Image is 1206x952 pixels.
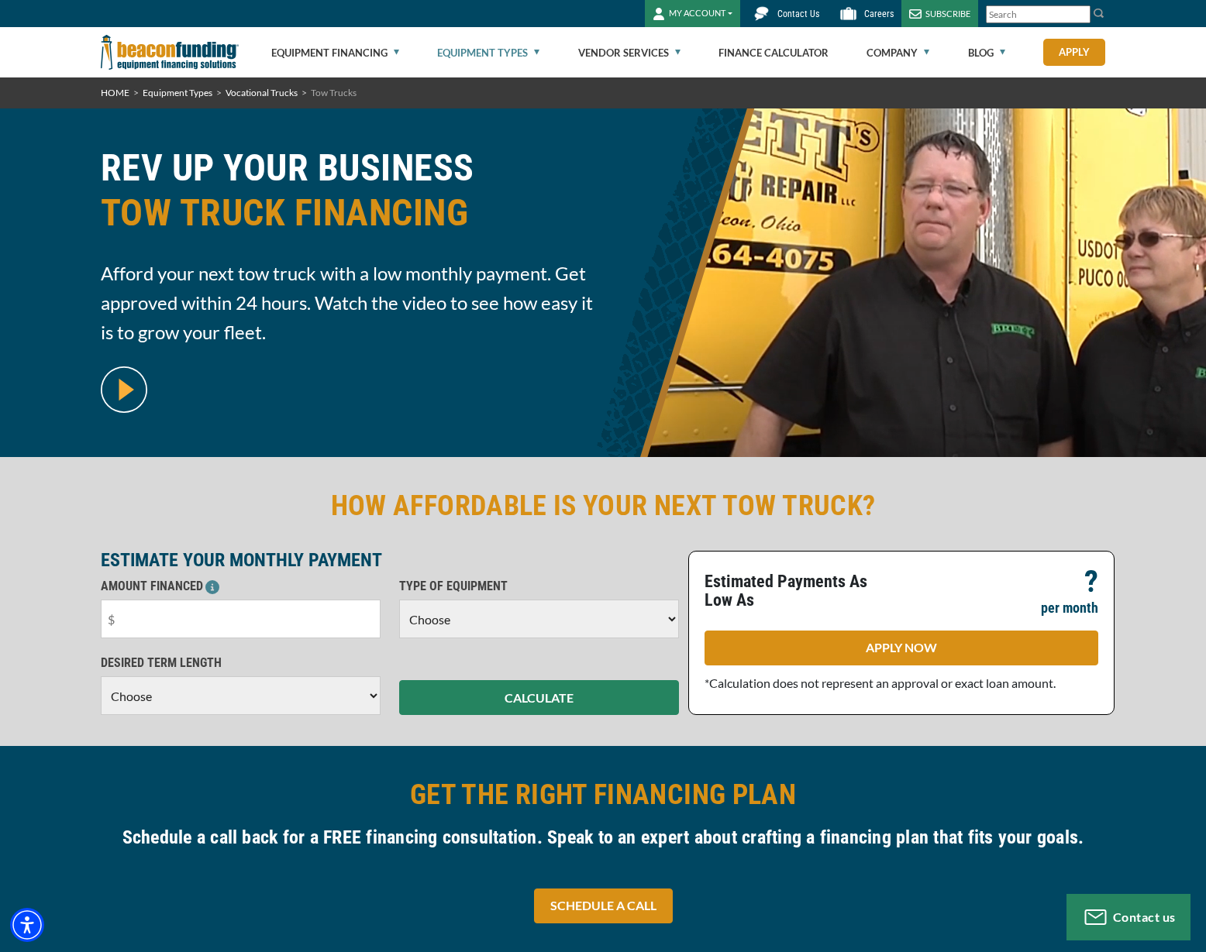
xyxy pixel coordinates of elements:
a: Finance Calculator [718,28,829,77]
a: Equipment Financing [271,28,399,77]
span: *Calculation does not represent an approval or exact loan amount. [705,675,1056,690]
span: TOW TRUCK FINANCING [101,191,594,235]
a: Equipment Types [143,87,212,98]
span: Afford your next tow truck with a low monthly payment. Get approved within 24 hours. Watch the vi... [101,259,594,347]
img: Beacon Funding Corporation logo [101,27,239,77]
a: Clear search text [1074,9,1087,21]
span: Careers [864,9,894,19]
a: APPLY NOW [705,631,1098,665]
a: SCHEDULE A CALL [534,888,673,923]
a: Equipment Types [437,28,539,77]
a: Vendor Services [578,28,681,77]
div: Accessibility Menu [10,908,44,942]
input: $ [101,600,381,638]
img: video modal pop-up play button [101,366,147,413]
p: per month [1041,599,1098,617]
a: Apply [1043,39,1105,66]
a: Blog [968,28,1005,77]
p: ESTIMATE YOUR MONTHLY PAYMENT [101,551,679,569]
img: Search [1093,7,1105,19]
input: Search [986,5,1091,23]
p: ? [1084,572,1098,591]
span: Contact us [1113,909,1176,924]
h2: GET THE RIGHT FINANCING PLAN [101,777,1105,813]
button: Contact us [1066,894,1190,940]
span: Contact Us [777,9,819,19]
span: Tow Trucks [311,87,357,98]
a: Vocational Trucks [226,87,298,98]
h4: Schedule a call back for a FREE financing consultation. Speak to an expert about crafting a finan... [101,824,1105,851]
a: HOME [101,87,129,98]
button: CALCULATE [399,680,679,715]
p: Estimated Payments As Low As [705,572,892,610]
h1: REV UP YOUR BUSINESS [101,146,594,247]
h2: HOW AFFORDABLE IS YOUR NEXT TOW TRUCK? [101,488,1105,524]
p: TYPE OF EQUIPMENT [399,577,679,596]
a: Company [867,28,929,77]
p: DESIRED TERM LENGTH [101,654,381,672]
p: AMOUNT FINANCED [101,577,381,596]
